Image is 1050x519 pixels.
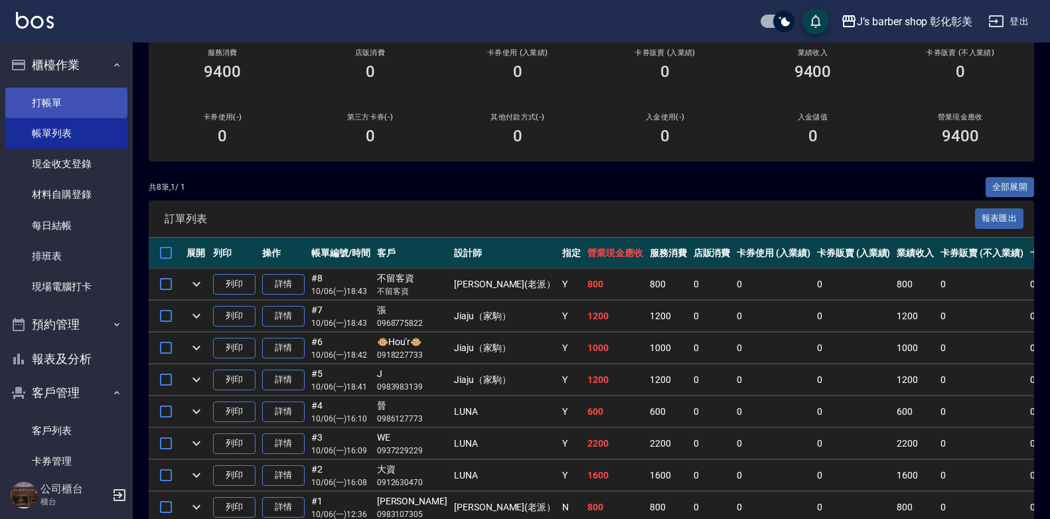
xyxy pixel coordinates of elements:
p: 10/06 (一) 18:42 [311,349,370,361]
p: 10/06 (一) 18:43 [311,285,370,297]
th: 展開 [183,238,210,269]
h2: 入金使用(-) [607,113,723,121]
p: 10/06 (一) 18:41 [311,381,370,393]
a: 材料自購登錄 [5,179,127,210]
h3: 0 [808,127,818,145]
div: 大資 [377,463,447,477]
a: 詳情 [262,433,305,454]
h3: 9400 [204,62,241,81]
td: 1000 [646,333,690,364]
a: 每日結帳 [5,210,127,241]
div: 不留客資 [377,271,447,285]
p: 0983983139 [377,381,447,393]
h3: 0 [366,62,375,81]
p: 10/06 (一) 16:09 [311,445,370,457]
button: save [802,8,829,35]
button: 全部展開 [986,177,1035,198]
a: 帳單列表 [5,118,127,149]
a: 詳情 [262,338,305,358]
h3: 服務消費 [165,48,280,57]
td: [PERSON_NAME](老派） [451,269,559,300]
td: Y [559,428,584,459]
th: 業績收入 [893,238,937,269]
td: 1600 [646,460,690,491]
h2: 卡券販賣 (不入業績) [903,48,1018,57]
td: 600 [584,396,646,427]
h2: 業績收入 [755,48,870,57]
h3: 0 [660,62,670,81]
button: expand row [187,433,206,453]
h2: 卡券販賣 (入業績) [607,48,723,57]
td: LUNA [451,428,559,459]
a: 詳情 [262,274,305,295]
p: 10/06 (一) 16:08 [311,477,370,488]
h2: 營業現金應收 [903,113,1018,121]
td: 800 [646,269,690,300]
td: 1000 [893,333,937,364]
th: 客戶 [374,238,451,269]
td: 0 [814,269,894,300]
a: 報表匯出 [975,212,1024,224]
td: 0 [690,364,734,396]
td: 0 [937,333,1026,364]
h5: 公司櫃台 [40,482,108,496]
th: 設計師 [451,238,559,269]
button: 客戶管理 [5,376,127,410]
a: 詳情 [262,465,305,486]
div: [PERSON_NAME] [377,494,447,508]
h3: 0 [513,127,522,145]
span: 訂單列表 [165,212,975,226]
p: 0912630470 [377,477,447,488]
th: 服務消費 [646,238,690,269]
th: 操作 [259,238,308,269]
td: 1200 [584,364,646,396]
button: expand row [187,274,206,294]
td: 0 [690,460,734,491]
td: 2200 [893,428,937,459]
h2: 店販消費 [312,48,427,57]
a: 卡券管理 [5,446,127,477]
td: #3 [308,428,374,459]
td: 1200 [893,364,937,396]
button: expand row [187,306,206,326]
td: #5 [308,364,374,396]
td: 1600 [893,460,937,491]
button: 列印 [213,402,256,422]
td: 0 [733,396,814,427]
td: Y [559,396,584,427]
td: 0 [690,396,734,427]
td: 800 [893,269,937,300]
td: #4 [308,396,374,427]
button: 列印 [213,338,256,358]
td: 0 [690,269,734,300]
td: 0 [690,428,734,459]
td: Y [559,333,584,364]
td: Y [559,460,584,491]
p: 10/06 (一) 16:10 [311,413,370,425]
td: LUNA [451,396,559,427]
a: 客戶列表 [5,415,127,446]
img: Person [11,482,37,508]
td: #2 [308,460,374,491]
p: 10/06 (一) 18:43 [311,317,370,329]
p: 共 8 筆, 1 / 1 [149,181,185,193]
td: 2200 [584,428,646,459]
td: 0 [733,333,814,364]
td: 1200 [646,364,690,396]
td: 0 [733,301,814,332]
h3: 0 [956,62,965,81]
button: 列印 [213,497,256,518]
a: 排班表 [5,241,127,271]
div: J’s barber shop 彰化彰美 [857,13,972,30]
td: Jiaju（家駒） [451,364,559,396]
h3: 0 [366,127,375,145]
h2: 入金儲值 [755,113,870,121]
div: J [377,367,447,381]
h2: 其他付款方式(-) [460,113,575,121]
button: 登出 [983,9,1034,34]
td: LUNA [451,460,559,491]
td: 0 [814,396,894,427]
th: 指定 [559,238,584,269]
p: 0918227733 [377,349,447,361]
th: 列印 [210,238,259,269]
